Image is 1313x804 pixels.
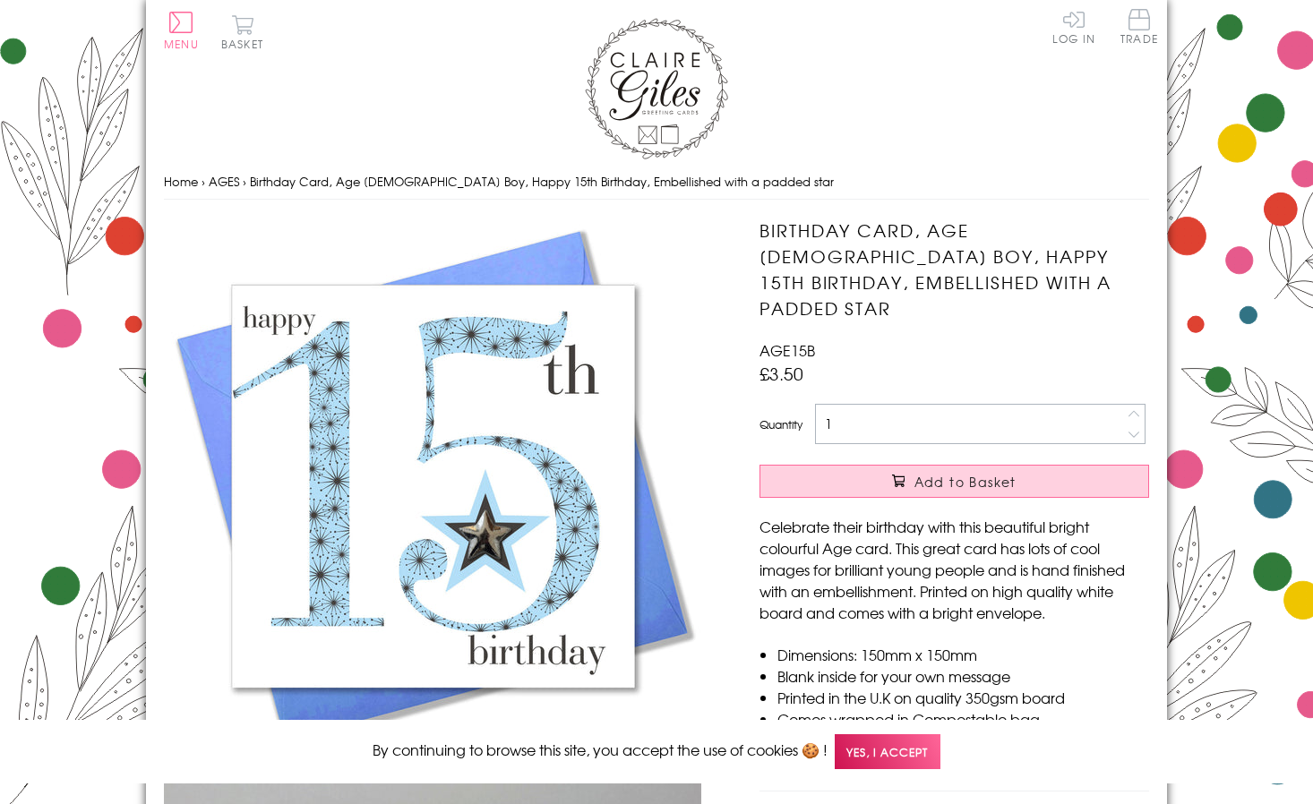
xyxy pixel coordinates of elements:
[777,708,1149,730] li: Comes wrapped in Compostable bag
[164,164,1149,201] nav: breadcrumbs
[218,14,267,49] button: Basket
[759,465,1149,498] button: Add to Basket
[759,516,1149,623] p: Celebrate their birthday with this beautiful bright colourful Age card. This great card has lots ...
[250,173,834,190] span: Birthday Card, Age [DEMOGRAPHIC_DATA] Boy, Happy 15th Birthday, Embellished with a padded star
[759,416,802,432] label: Quantity
[1120,9,1158,44] span: Trade
[164,218,701,755] img: Birthday Card, Age 15 Boy, Happy 15th Birthday, Embellished with a padded star
[1052,9,1095,44] a: Log In
[759,361,803,386] span: £3.50
[164,36,199,52] span: Menu
[759,218,1149,321] h1: Birthday Card, Age [DEMOGRAPHIC_DATA] Boy, Happy 15th Birthday, Embellished with a padded star
[164,12,199,49] button: Menu
[835,734,940,769] span: Yes, I accept
[777,644,1149,665] li: Dimensions: 150mm x 150mm
[777,687,1149,708] li: Printed in the U.K on quality 350gsm board
[202,173,205,190] span: ›
[914,473,1017,491] span: Add to Basket
[164,173,198,190] a: Home
[759,339,815,361] span: AGE15B
[1120,9,1158,47] a: Trade
[585,18,728,159] img: Claire Giles Greetings Cards
[209,173,239,190] a: AGES
[243,173,246,190] span: ›
[777,665,1149,687] li: Blank inside for your own message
